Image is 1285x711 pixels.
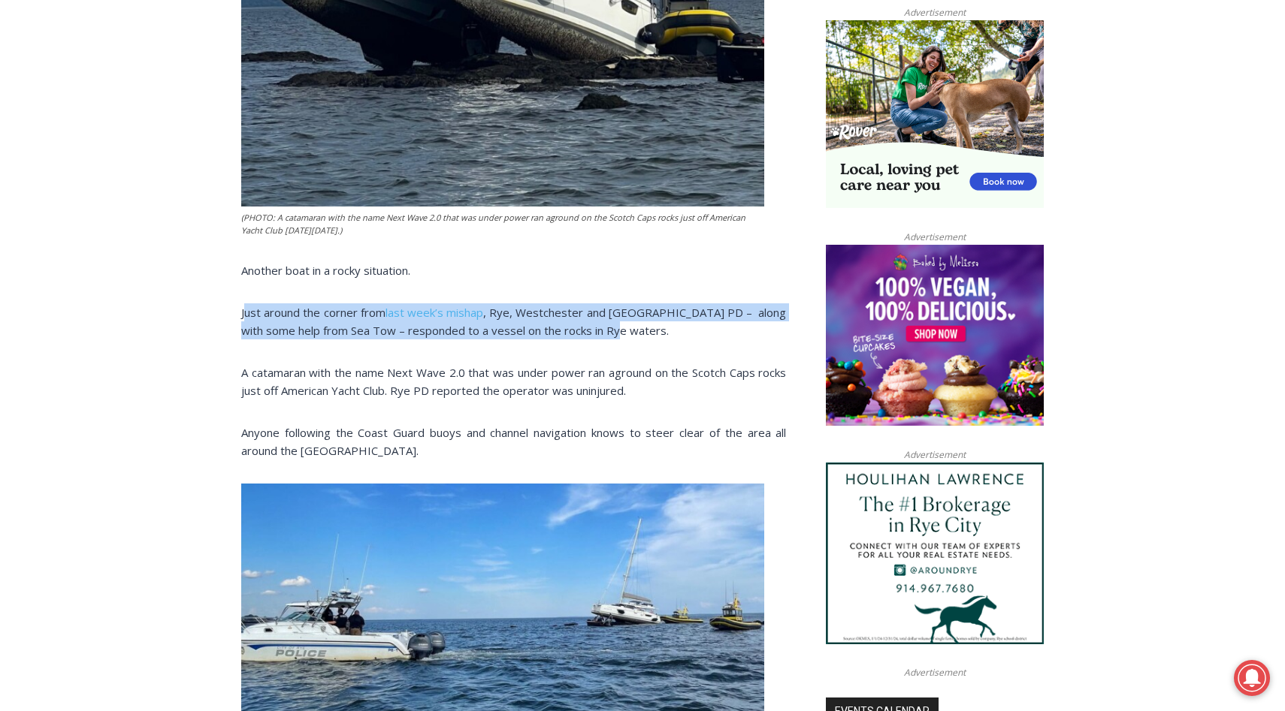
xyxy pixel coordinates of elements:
[889,447,981,462] span: Advertisement
[889,5,981,20] span: Advertisement
[889,665,981,679] span: Advertisement
[5,155,147,212] span: Open Tues. - Sun. [PHONE_NUMBER]
[241,423,786,459] p: Anyone following the Coast Guard buoys and channel navigation knows to steer clear of the area al...
[154,94,213,179] div: "clearly one of the favorites in the [GEOGRAPHIC_DATA] neighborhood"
[241,363,786,399] p: A catamaran with the name Next Wave 2.0 that was under power ran aground on the Scotch Caps rocks...
[385,305,483,320] a: last week’s mishap
[241,211,764,237] figcaption: (PHOTO: A catamaran with the name Next Wave 2.0 that was under power ran aground on the Scotch Ca...
[241,303,786,339] p: Just around the corner from , Rye, Westchester and [GEOGRAPHIC_DATA] PD – along with some help fr...
[889,230,981,244] span: Advertisement
[393,149,697,183] span: Intern @ [DOMAIN_NAME]
[826,245,1044,426] img: Baked by Melissa
[826,462,1044,644] img: Houlihan Lawrence The #1 Brokerage in Rye City
[379,1,710,146] div: "I learned about the history of a place I’d honestly never considered even as a resident of [GEOG...
[361,146,728,187] a: Intern @ [DOMAIN_NAME]
[241,261,786,279] p: Another boat in a rocky situation.
[1,151,151,187] a: Open Tues. - Sun. [PHONE_NUMBER]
